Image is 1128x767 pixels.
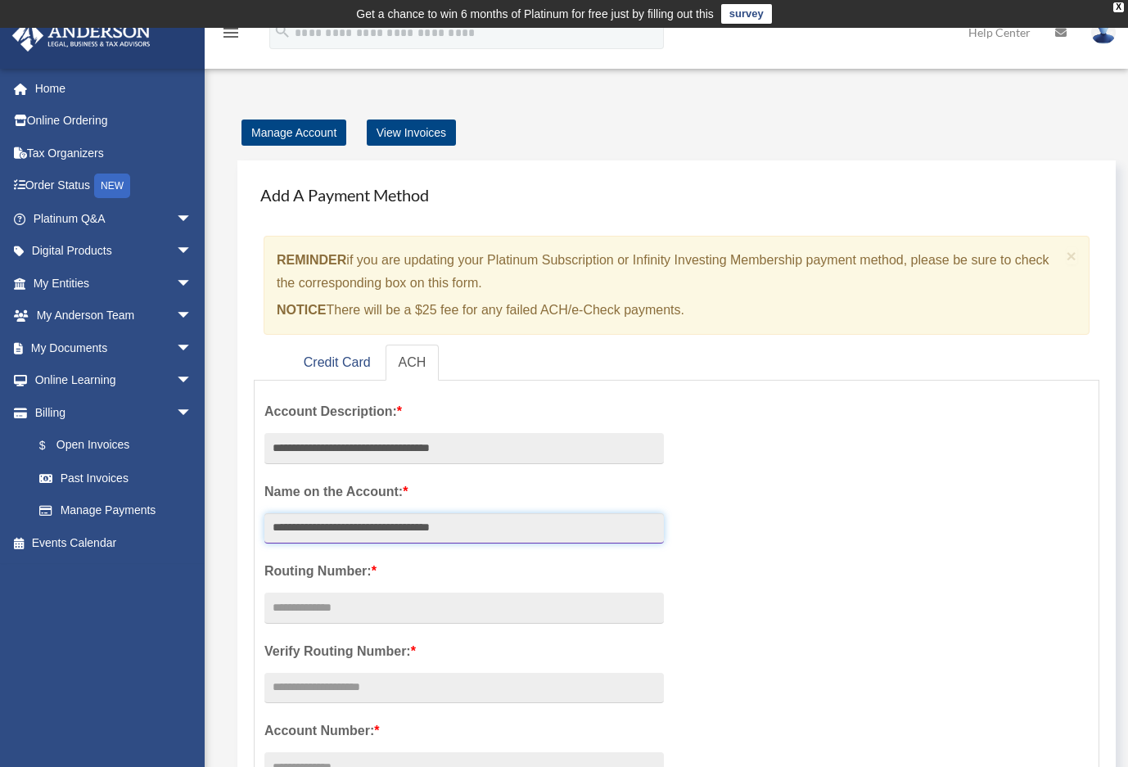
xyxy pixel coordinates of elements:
[721,4,772,24] a: survey
[176,235,209,268] span: arrow_drop_down
[264,236,1090,335] div: if you are updating your Platinum Subscription or Infinity Investing Membership payment method, p...
[277,303,326,317] strong: NOTICE
[176,300,209,333] span: arrow_drop_down
[367,120,456,146] a: View Invoices
[176,396,209,430] span: arrow_drop_down
[176,202,209,236] span: arrow_drop_down
[221,29,241,43] a: menu
[11,202,217,235] a: Platinum Q&Aarrow_drop_down
[11,526,217,559] a: Events Calendar
[356,4,714,24] div: Get a chance to win 6 months of Platinum for free just by filling out this
[176,364,209,398] span: arrow_drop_down
[48,435,56,456] span: $
[11,364,217,397] a: Online Learningarrow_drop_down
[264,720,664,742] label: Account Number:
[1067,247,1077,264] button: Close
[264,640,664,663] label: Verify Routing Number:
[176,332,209,365] span: arrow_drop_down
[11,72,217,105] a: Home
[11,169,217,203] a: Order StatusNEW
[264,400,664,423] label: Account Description:
[7,20,156,52] img: Anderson Advisors Platinum Portal
[11,300,217,332] a: My Anderson Teamarrow_drop_down
[273,22,291,40] i: search
[23,462,217,494] a: Past Invoices
[1113,2,1124,12] div: close
[11,332,217,364] a: My Documentsarrow_drop_down
[221,23,241,43] i: menu
[1067,246,1077,265] span: ×
[386,345,440,381] a: ACH
[11,235,217,268] a: Digital Productsarrow_drop_down
[11,137,217,169] a: Tax Organizers
[1091,20,1116,44] img: User Pic
[264,560,664,583] label: Routing Number:
[11,396,217,429] a: Billingarrow_drop_down
[241,120,346,146] a: Manage Account
[291,345,384,381] a: Credit Card
[94,174,130,198] div: NEW
[277,253,346,267] strong: REMINDER
[11,267,217,300] a: My Entitiesarrow_drop_down
[264,481,664,503] label: Name on the Account:
[277,299,1060,322] p: There will be a $25 fee for any failed ACH/e-Check payments.
[254,177,1099,213] h4: Add A Payment Method
[23,429,217,462] a: $Open Invoices
[176,267,209,300] span: arrow_drop_down
[11,105,217,138] a: Online Ordering
[23,494,209,527] a: Manage Payments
